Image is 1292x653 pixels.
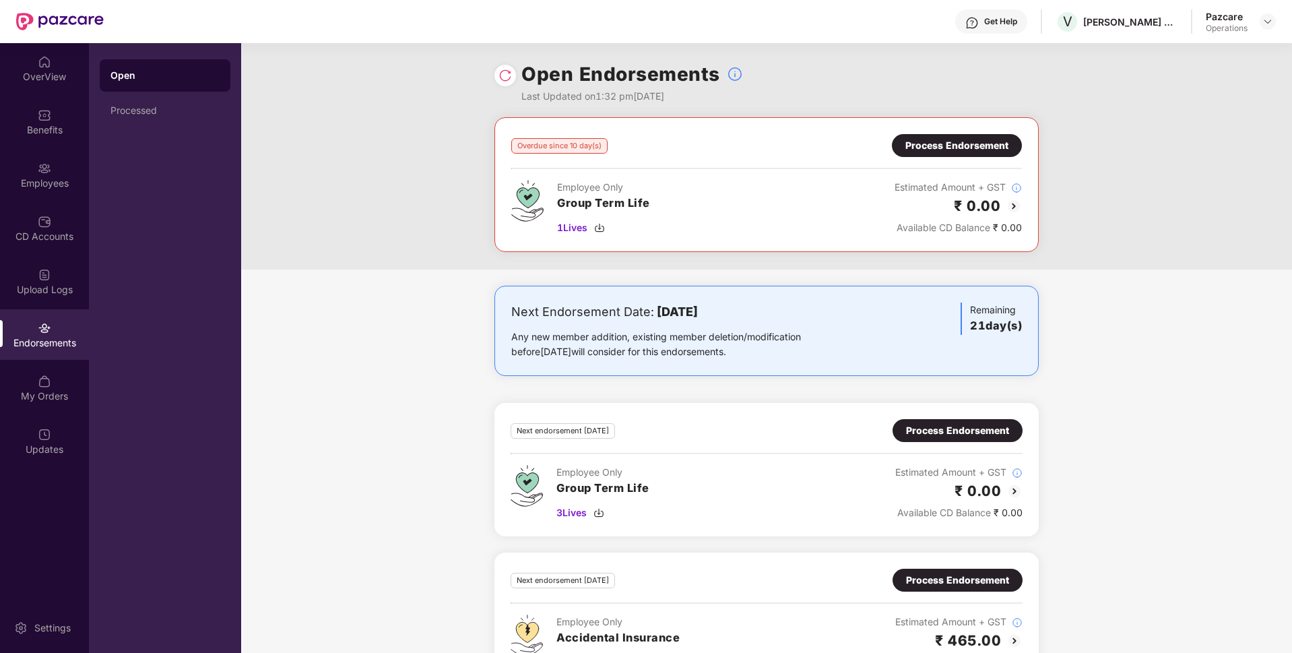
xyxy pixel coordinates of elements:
[1006,483,1023,499] img: svg+xml;base64,PHN2ZyBpZD0iQmFjay0yMHgyMCIgeG1sbnM9Imh0dHA6Ly93d3cudzMub3JnLzIwMDAvc3ZnIiB3aWR0aD...
[511,423,615,439] div: Next endorsement [DATE]
[38,268,51,282] img: svg+xml;base64,PHN2ZyBpZD0iVXBsb2FkX0xvZ3MiIGRhdGEtbmFtZT0iVXBsb2FkIExvZ3MiIHhtbG5zPSJodHRwOi8vd3...
[954,195,1000,217] h2: ₹ 0.00
[38,108,51,122] img: svg+xml;base64,PHN2ZyBpZD0iQmVuZWZpdHMiIHhtbG5zPSJodHRwOi8vd3d3LnczLm9yZy8yMDAwL3N2ZyIgd2lkdGg9Ij...
[511,303,843,321] div: Next Endorsement Date:
[906,573,1009,588] div: Process Endorsement
[556,505,587,520] span: 3 Lives
[14,621,28,635] img: svg+xml;base64,PHN2ZyBpZD0iU2V0dGluZy0yMHgyMCIgeG1sbnM9Imh0dHA6Ly93d3cudzMub3JnLzIwMDAvc3ZnIiB3aW...
[895,465,1023,480] div: Estimated Amount + GST
[556,615,680,629] div: Employee Only
[897,222,990,233] span: Available CD Balance
[511,138,608,154] div: Overdue since 10 day(s)
[727,66,743,82] img: svg+xml;base64,PHN2ZyBpZD0iSW5mb18tXzMyeDMyIiBkYXRhLW5hbWU9IkluZm8gLSAzMngzMiIgeG1sbnM9Imh0dHA6Ly...
[657,305,698,319] b: [DATE]
[38,321,51,335] img: svg+xml;base64,PHN2ZyBpZD0iRW5kb3JzZW1lbnRzIiB4bWxucz0iaHR0cDovL3d3dy53My5vcmcvMjAwMC9zdmciIHdpZH...
[38,162,51,175] img: svg+xml;base64,PHN2ZyBpZD0iRW1wbG95ZWVzIiB4bWxucz0iaHR0cDovL3d3dy53My5vcmcvMjAwMC9zdmciIHdpZHRoPS...
[1006,633,1023,649] img: svg+xml;base64,PHN2ZyBpZD0iQmFjay0yMHgyMCIgeG1sbnM9Imh0dHA6Ly93d3cudzMub3JnLzIwMDAvc3ZnIiB3aWR0aD...
[557,180,650,195] div: Employee Only
[1083,15,1177,28] div: [PERSON_NAME] SERVICES INDIA PVT LTD
[557,220,587,235] span: 1 Lives
[30,621,75,635] div: Settings
[970,317,1022,335] h3: 21 day(s)
[511,465,543,507] img: svg+xml;base64,PHN2ZyB4bWxucz0iaHR0cDovL3d3dy53My5vcmcvMjAwMC9zdmciIHdpZHRoPSI0Ny43MTQiIGhlaWdodD...
[965,16,979,30] img: svg+xml;base64,PHN2ZyBpZD0iSGVscC0zMngzMiIgeG1sbnM9Imh0dHA6Ly93d3cudzMub3JnLzIwMDAvc3ZnIiB3aWR0aD...
[895,220,1022,235] div: ₹ 0.00
[1012,617,1023,628] img: svg+xml;base64,PHN2ZyBpZD0iSW5mb18tXzMyeDMyIiBkYXRhLW5hbWU9IkluZm8gLSAzMngzMiIgeG1sbnM9Imh0dHA6Ly...
[110,69,220,82] div: Open
[556,629,680,647] h3: Accidental Insurance
[1011,183,1022,193] img: svg+xml;base64,PHN2ZyBpZD0iSW5mb18tXzMyeDMyIiBkYXRhLW5hbWU9IkluZm8gLSAzMngzMiIgeG1sbnM9Imh0dHA6Ly...
[961,303,1022,335] div: Remaining
[521,59,720,89] h1: Open Endorsements
[1012,468,1023,478] img: svg+xml;base64,PHN2ZyBpZD0iSW5mb18tXzMyeDMyIiBkYXRhLW5hbWU9IkluZm8gLSAzMngzMiIgeG1sbnM9Imh0dHA6Ly...
[1206,10,1248,23] div: Pazcare
[556,465,649,480] div: Employee Only
[905,138,1008,153] div: Process Endorsement
[897,507,991,518] span: Available CD Balance
[984,16,1017,27] div: Get Help
[895,180,1022,195] div: Estimated Amount + GST
[556,480,649,497] h3: Group Term Life
[906,423,1009,438] div: Process Endorsement
[594,222,605,233] img: svg+xml;base64,PHN2ZyBpZD0iRG93bmxvYWQtMzJ4MzIiIHhtbG5zPSJodHRwOi8vd3d3LnczLm9yZy8yMDAwL3N2ZyIgd2...
[1006,198,1022,214] img: svg+xml;base64,PHN2ZyBpZD0iQmFjay0yMHgyMCIgeG1sbnM9Imh0dHA6Ly93d3cudzMub3JnLzIwMDAvc3ZnIiB3aWR0aD...
[1262,16,1273,27] img: svg+xml;base64,PHN2ZyBpZD0iRHJvcGRvd24tMzJ4MzIiIHhtbG5zPSJodHRwOi8vd3d3LnczLm9yZy8yMDAwL3N2ZyIgd2...
[593,507,604,518] img: svg+xml;base64,PHN2ZyBpZD0iRG93bmxvYWQtMzJ4MzIiIHhtbG5zPSJodHRwOi8vd3d3LnczLm9yZy8yMDAwL3N2ZyIgd2...
[498,69,512,82] img: svg+xml;base64,PHN2ZyBpZD0iUmVsb2FkLTMyeDMyIiB4bWxucz0iaHR0cDovL3d3dy53My5vcmcvMjAwMC9zdmciIHdpZH...
[521,89,743,104] div: Last Updated on 1:32 pm[DATE]
[38,215,51,228] img: svg+xml;base64,PHN2ZyBpZD0iQ0RfQWNjb3VudHMiIGRhdGEtbmFtZT0iQ0QgQWNjb3VudHMiIHhtbG5zPSJodHRwOi8vd3...
[862,615,1023,629] div: Estimated Amount + GST
[1206,23,1248,34] div: Operations
[955,480,1001,502] h2: ₹ 0.00
[38,428,51,441] img: svg+xml;base64,PHN2ZyBpZD0iVXBkYXRlZCIgeG1sbnM9Imh0dHA6Ly93d3cudzMub3JnLzIwMDAvc3ZnIiB3aWR0aD0iMj...
[511,330,843,359] div: Any new member addition, existing member deletion/modification before [DATE] will consider for th...
[16,13,104,30] img: New Pazcare Logo
[935,629,1001,652] h2: ₹ 465.00
[511,573,615,588] div: Next endorsement [DATE]
[557,195,650,212] h3: Group Term Life
[110,105,220,116] div: Processed
[895,505,1023,520] div: ₹ 0.00
[38,375,51,388] img: svg+xml;base64,PHN2ZyBpZD0iTXlfT3JkZXJzIiBkYXRhLW5hbWU9Ik15IE9yZGVycyIgeG1sbnM9Imh0dHA6Ly93d3cudz...
[511,180,544,222] img: svg+xml;base64,PHN2ZyB4bWxucz0iaHR0cDovL3d3dy53My5vcmcvMjAwMC9zdmciIHdpZHRoPSI0Ny43MTQiIGhlaWdodD...
[38,55,51,69] img: svg+xml;base64,PHN2ZyBpZD0iSG9tZSIgeG1sbnM9Imh0dHA6Ly93d3cudzMub3JnLzIwMDAvc3ZnIiB3aWR0aD0iMjAiIG...
[1063,13,1072,30] span: V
